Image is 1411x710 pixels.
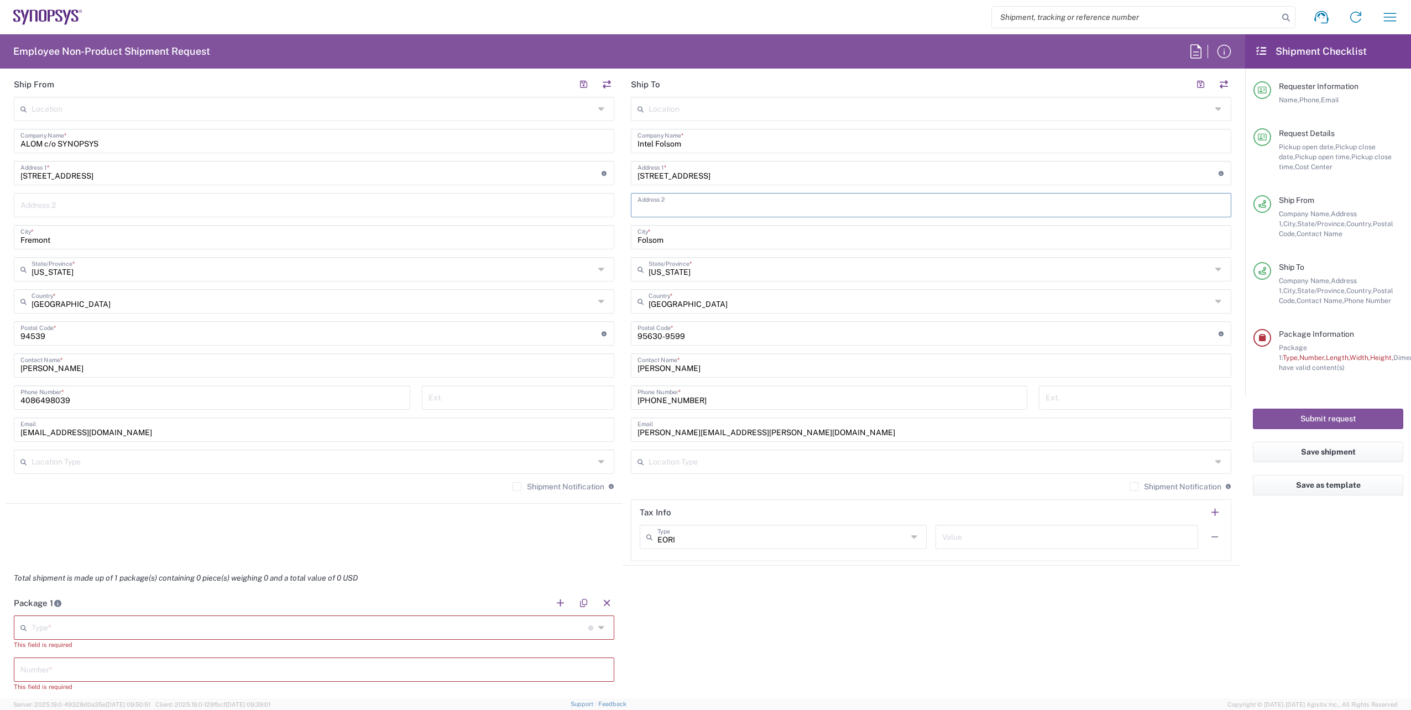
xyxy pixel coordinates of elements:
[513,482,604,491] label: Shipment Notification
[14,79,54,90] h2: Ship From
[1279,82,1358,91] span: Requester Information
[1295,163,1332,171] span: Cost Center
[992,7,1278,28] input: Shipment, tracking or reference number
[1297,229,1342,238] span: Contact Name
[1299,353,1326,362] span: Number,
[1297,296,1344,305] span: Contact Name,
[1255,45,1367,58] h2: Shipment Checklist
[1279,330,1354,338] span: Package Information
[1299,96,1321,104] span: Phone,
[1346,220,1373,228] span: Country,
[1344,296,1391,305] span: Phone Number
[1253,475,1403,495] button: Save as template
[1227,699,1398,709] span: Copyright © [DATE]-[DATE] Agistix Inc., All Rights Reserved
[155,701,270,708] span: Client: 2025.19.0-129fbcf
[1321,96,1339,104] span: Email
[106,701,150,708] span: [DATE] 09:50:51
[1295,153,1351,161] span: Pickup open time,
[1279,96,1299,104] span: Name,
[1346,286,1373,295] span: Country,
[1253,409,1403,429] button: Submit request
[13,45,210,58] h2: Employee Non-Product Shipment Request
[1279,276,1331,285] span: Company Name,
[1130,482,1221,491] label: Shipment Notification
[1279,343,1307,362] span: Package 1:
[14,598,62,609] h2: Package 1
[226,701,270,708] span: [DATE] 09:39:01
[1279,129,1335,138] span: Request Details
[1279,143,1335,151] span: Pickup open date,
[13,701,150,708] span: Server: 2025.19.0-49328d0a35e
[1297,286,1346,295] span: State/Province,
[640,507,671,518] h2: Tax Info
[1283,353,1299,362] span: Type,
[1283,286,1297,295] span: City,
[1297,220,1346,228] span: State/Province,
[1370,353,1393,362] span: Height,
[1283,220,1297,228] span: City,
[1326,353,1350,362] span: Length,
[1279,263,1304,272] span: Ship To
[1279,210,1331,218] span: Company Name,
[14,682,614,692] div: This field is required
[631,79,660,90] h2: Ship To
[14,640,614,650] div: This field is required
[1253,442,1403,462] button: Save shipment
[6,573,366,582] em: Total shipment is made up of 1 package(s) containing 0 piece(s) weighing 0 and a total value of 0...
[1279,196,1314,205] span: Ship From
[598,701,626,707] a: Feedback
[1350,353,1370,362] span: Width,
[571,701,598,707] a: Support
